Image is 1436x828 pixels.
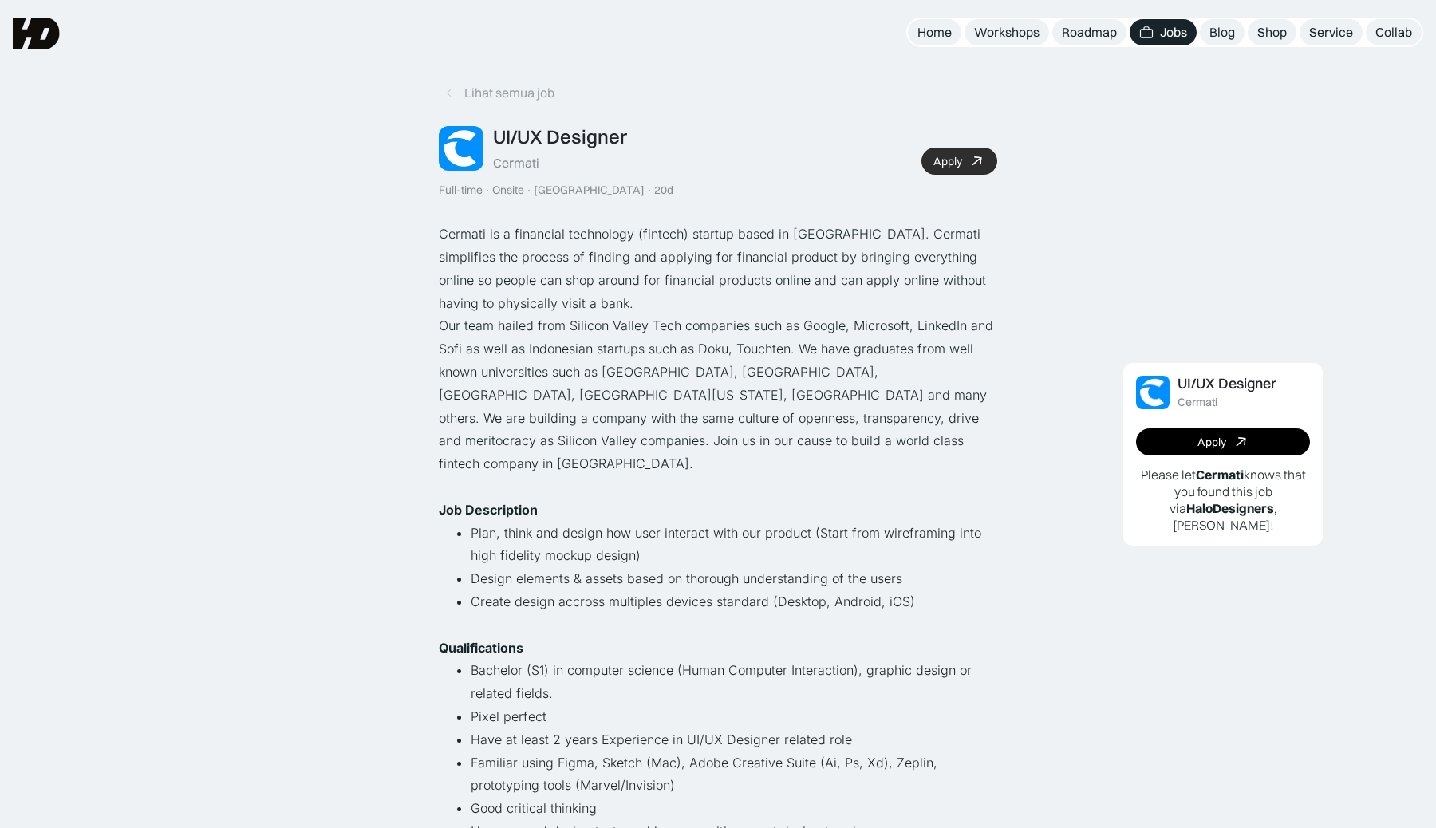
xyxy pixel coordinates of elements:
[493,155,539,172] div: Cermati
[1366,19,1422,45] a: Collab
[1248,19,1296,45] a: Shop
[471,751,997,798] li: Familiar using Figma, Sketch (Mac), Adobe Creative Suite (Ai, Ps, Xd), Zeplin, prototyping tools ...
[917,24,952,41] div: Home
[464,85,554,101] div: Lihat semua job
[1136,467,1310,533] p: Please let knows that you found this job via , [PERSON_NAME]!
[933,155,962,168] div: Apply
[1130,19,1197,45] a: Jobs
[439,183,483,197] div: Full-time
[965,19,1049,45] a: Workshops
[439,502,538,518] strong: Job Description
[908,19,961,45] a: Home
[1160,24,1187,41] div: Jobs
[439,499,997,522] p: ‍
[492,183,524,197] div: Onsite
[471,590,997,637] li: Create design accross multiples devices standard (Desktop, Android, iOS)
[1375,24,1412,41] div: Collab
[471,728,997,751] li: Have at least 2 years Experience in UI/UX Designer related role
[646,183,653,197] div: ·
[654,183,673,197] div: 20d
[1196,467,1244,483] b: Cermati
[921,148,997,175] a: Apply
[1178,376,1276,392] div: UI/UX Designer
[439,475,997,499] p: ‍
[471,522,997,568] li: Plan, think and design how user interact with our product (Start from wireframing into high fidel...
[471,567,997,590] li: Design elements & assets based on thorough understanding of the users
[1209,24,1235,41] div: Blog
[1178,396,1217,409] div: Cermati
[1300,19,1363,45] a: Service
[439,314,997,475] p: Our team hailed from Silicon Valley Tech companies such as Google, Microsoft, LinkedIn and Sofi a...
[1309,24,1353,41] div: Service
[439,640,523,656] strong: Qualifications
[471,659,997,705] li: Bachelor (S1) in computer science (Human Computer Interaction), graphic design or related fields.
[1136,376,1170,409] img: Job Image
[439,223,997,314] p: Cermati is a financial technology (fintech) startup based in [GEOGRAPHIC_DATA]. Cermati simplifie...
[1186,500,1274,516] b: HaloDesigners
[534,183,645,197] div: [GEOGRAPHIC_DATA]
[439,80,561,106] a: Lihat semua job
[439,126,483,171] img: Job Image
[484,183,491,197] div: ·
[1197,436,1226,449] div: Apply
[471,797,997,820] li: Good critical thinking
[526,183,532,197] div: ·
[493,125,627,148] div: UI/UX Designer
[1062,24,1117,41] div: Roadmap
[1257,24,1287,41] div: Shop
[1200,19,1245,45] a: Blog
[471,705,997,728] li: Pixel perfect
[1136,428,1310,455] a: Apply
[1052,19,1126,45] a: Roadmap
[974,24,1040,41] div: Workshops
